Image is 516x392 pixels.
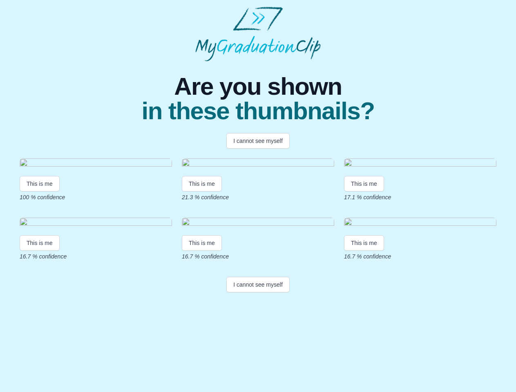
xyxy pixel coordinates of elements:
button: This is me [20,176,60,192]
img: 86a4cbd68ae287932d4a758041af372b27a9e071.gif [20,218,172,229]
button: I cannot see myself [226,277,290,292]
p: 16.7 % confidence [20,252,172,261]
p: 21.3 % confidence [182,193,334,201]
button: This is me [182,176,222,192]
button: This is me [344,235,384,251]
button: This is me [20,235,60,251]
p: 16.7 % confidence [182,252,334,261]
button: This is me [344,176,384,192]
button: I cannot see myself [226,133,290,149]
p: 16.7 % confidence [344,252,496,261]
button: This is me [182,235,222,251]
p: 17.1 % confidence [344,193,496,201]
img: 1e9bdddcb4560a0915149c4bd519063e9c1a96d6.gif [344,158,496,169]
img: MyGraduationClip [195,7,321,61]
img: be57ada9584bb6853544b8f6cbfb64b883d583ee.gif [344,218,496,229]
p: 100 % confidence [20,193,172,201]
span: Are you shown [141,74,374,99]
img: b4cd4b78db677dc9aa66afb2f6a73afda1302fd3.gif [20,158,172,169]
img: 0e31606f1b45143b56cfa41fa7e702c886fab243.gif [182,218,334,229]
span: in these thumbnails? [141,99,374,123]
img: a5a1dee40ad1f6dc8025fd9bfd4dfbc532792857.gif [182,158,334,169]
